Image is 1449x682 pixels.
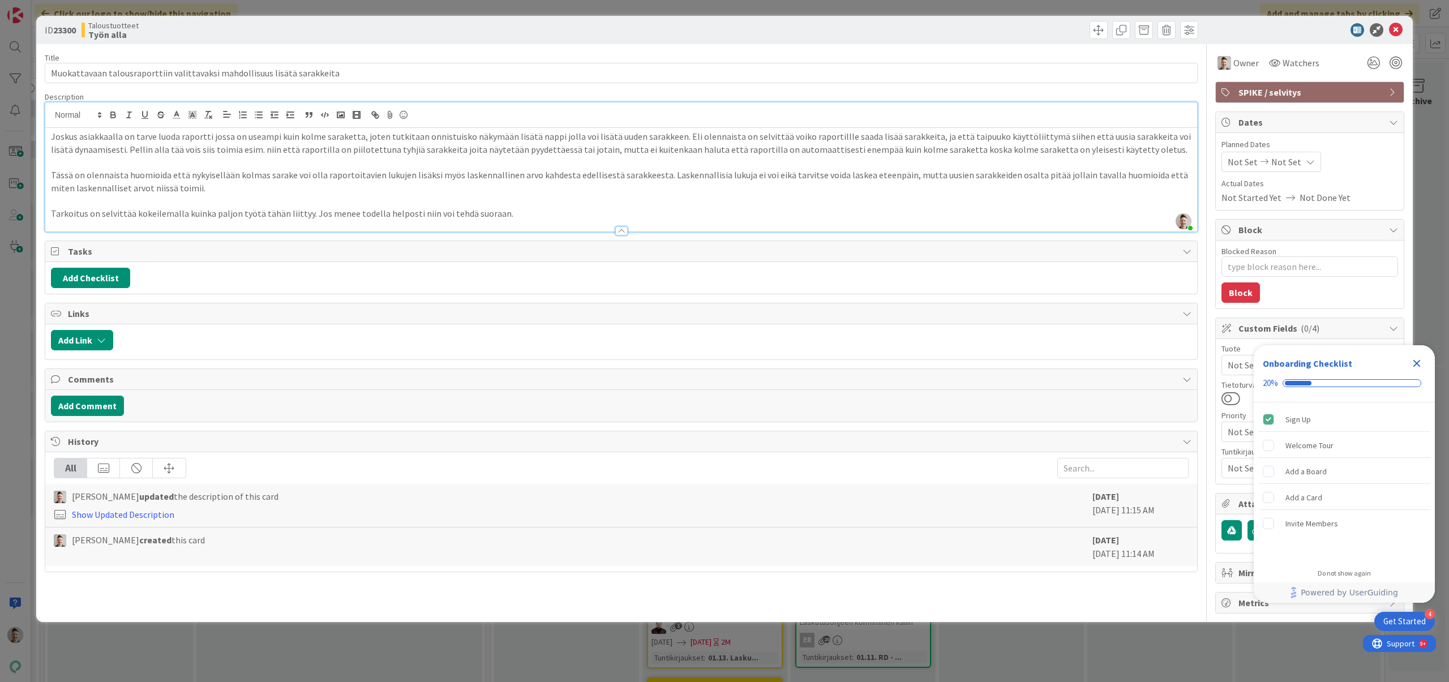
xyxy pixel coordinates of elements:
[1301,586,1398,599] span: Powered by UserGuiding
[1258,511,1430,536] div: Invite Members is incomplete.
[54,491,66,503] img: TN
[1238,566,1383,580] span: Mirrors
[1092,490,1189,521] div: [DATE] 11:15 AM
[51,396,124,416] button: Add Comment
[1318,569,1371,578] div: Do not show again
[1221,246,1276,256] label: Blocked Reason
[68,245,1177,258] span: Tasks
[1258,485,1430,510] div: Add a Card is incomplete.
[51,130,1191,156] p: Joskus asiakkaalla on tarve luoda raportti jossa on useampi kuin kolme saraketta, joten tutkitaan...
[1221,345,1398,353] div: Tuote
[1238,596,1383,610] span: Metrics
[1259,582,1429,603] a: Powered by UserGuiding
[68,307,1177,320] span: Links
[24,2,52,15] span: Support
[1221,448,1398,456] div: Tuntikirjaukset
[1263,378,1426,388] div: Checklist progress: 20%
[139,534,172,546] b: created
[72,533,205,547] span: [PERSON_NAME] this card
[45,92,84,102] span: Description
[1285,465,1327,478] div: Add a Board
[1057,458,1189,478] input: Search...
[139,491,174,502] b: updated
[88,30,139,39] b: Työn alla
[1228,460,1373,476] span: Not Set
[1263,357,1352,370] div: Onboarding Checklist
[1221,282,1260,303] button: Block
[1221,139,1398,151] span: Planned Dates
[45,23,76,37] span: ID
[72,509,174,520] a: Show Updated Description
[1283,56,1319,70] span: Watchers
[68,372,1177,386] span: Comments
[54,534,66,547] img: TN
[1258,459,1430,484] div: Add a Board is incomplete.
[1258,433,1430,458] div: Welcome Tour is incomplete.
[1238,321,1383,335] span: Custom Fields
[1238,497,1383,511] span: Attachments
[1301,323,1319,334] span: ( 0/4 )
[54,458,87,478] div: All
[1408,354,1426,372] div: Close Checklist
[1254,402,1435,561] div: Checklist items
[51,268,130,288] button: Add Checklist
[1228,155,1258,169] span: Not Set
[1217,56,1231,70] img: TN
[68,435,1177,448] span: History
[1221,381,1398,389] div: Tietoturva
[1383,616,1426,627] div: Get Started
[51,207,1191,220] p: Tarkoitus on selvittää kokeilemalla kuinka paljon työtä tähän liittyy. Jos menee todella helposti...
[88,21,139,30] span: Taloustuotteet
[1221,191,1281,204] span: Not Started Yet
[1238,115,1383,129] span: Dates
[45,63,1198,83] input: type card name here...
[1238,85,1383,99] span: SPIKE / selvitys
[45,53,59,63] label: Title
[1285,517,1338,530] div: Invite Members
[1254,582,1435,603] div: Footer
[1221,178,1398,190] span: Actual Dates
[1092,534,1119,546] b: [DATE]
[1285,491,1322,504] div: Add a Card
[1092,491,1119,502] b: [DATE]
[1228,357,1373,373] span: Not Set
[1374,612,1435,631] div: Open Get Started checklist, remaining modules: 4
[1092,533,1189,560] div: [DATE] 11:14 AM
[1425,609,1435,619] div: 4
[1285,413,1311,426] div: Sign Up
[1228,424,1373,440] span: Not Set
[1263,378,1278,388] div: 20%
[72,490,278,503] span: [PERSON_NAME] the description of this card
[51,330,113,350] button: Add Link
[1271,155,1301,169] span: Not Set
[1300,191,1351,204] span: Not Done Yet
[1258,407,1430,432] div: Sign Up is complete.
[1221,411,1398,419] div: Priority
[53,24,76,36] b: 23300
[57,5,63,14] div: 9+
[1176,213,1191,229] img: chwsQljfBTcKhy88xB9SmiPz5Ih6cdfk.JPG
[1254,345,1435,603] div: Checklist Container
[1238,223,1383,237] span: Block
[1233,56,1259,70] span: Owner
[51,169,1191,194] p: Tässä on olennaista huomioida että nykyisellään kolmas sarake voi olla raportoitavien lukujen lis...
[1285,439,1334,452] div: Welcome Tour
